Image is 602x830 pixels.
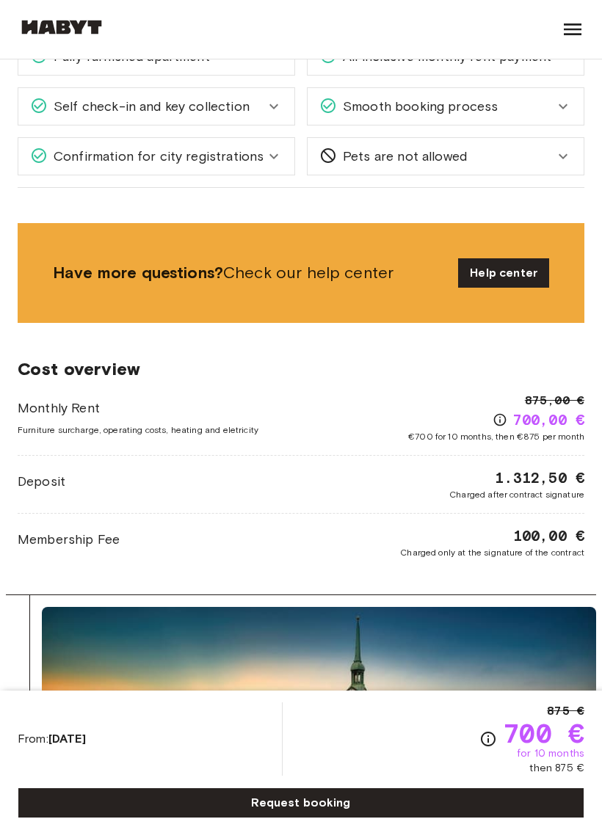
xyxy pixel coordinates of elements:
span: 1.312,50 € [495,467,584,488]
span: 700 € [503,720,584,746]
span: Charged only at the signature of the contract [400,546,584,559]
span: Cost overview [18,358,584,380]
span: Deposit [18,472,65,491]
img: Habyt [18,20,106,34]
b: Have more questions? [53,263,223,283]
span: 700,00 € [513,409,584,430]
span: Check our help center [53,262,446,284]
div: Smooth booking process [308,88,584,125]
div: Self check-in and key collection [18,88,294,125]
a: Help center [458,258,549,288]
div: Confirmation for city registrations [18,138,294,175]
svg: Check cost overview for full price breakdown. Please note that discounts apply to new joiners onl... [493,412,507,427]
span: Smooth booking process [337,97,498,116]
span: Monthly Rent [18,398,258,418]
span: Pets are not allowed [337,147,467,166]
div: Pets are not allowed [308,138,584,175]
span: From: [18,731,86,747]
a: Request booking [18,787,584,818]
span: then 875 € [529,761,584,776]
span: 100,00 € [513,525,584,546]
span: 875 € [547,702,584,720]
span: Confirmation for city registrations [48,147,264,166]
span: Charged after contract signature [449,488,584,501]
span: Membership Fee [18,530,120,549]
span: €700 for 10 months, then €875 per month [408,430,584,443]
span: Furniture surcharge, operating costs, heating and eletricity [18,423,258,437]
span: for 10 months [517,746,584,761]
b: [DATE] [48,732,86,746]
span: 875,00 € [525,392,584,409]
svg: Check cost overview for full price breakdown. Please note that discounts apply to new joiners onl... [479,730,497,748]
span: Self check-in and key collection [48,97,250,116]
